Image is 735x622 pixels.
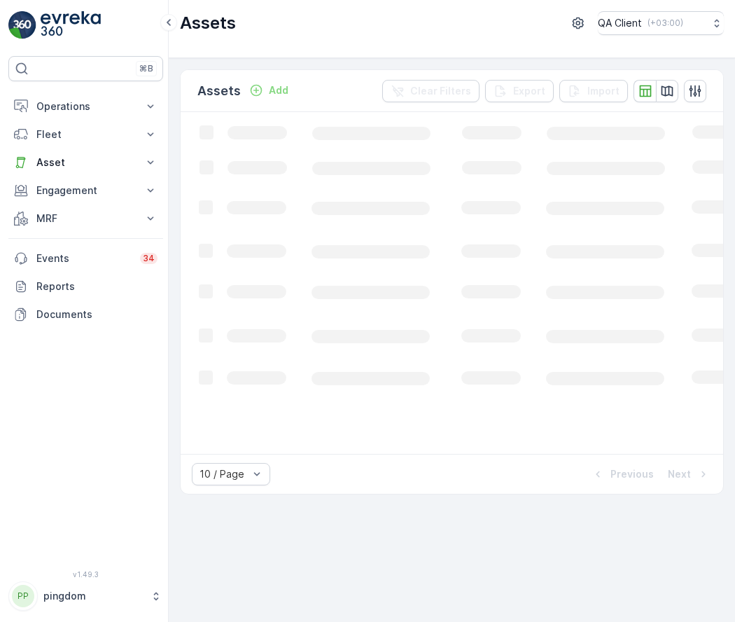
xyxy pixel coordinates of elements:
[36,212,135,226] p: MRF
[36,184,135,198] p: Engagement
[143,253,155,264] p: 34
[36,99,135,113] p: Operations
[36,279,157,293] p: Reports
[269,83,288,97] p: Add
[559,80,628,102] button: Import
[36,251,132,265] p: Events
[8,570,163,579] span: v 1.49.3
[410,84,471,98] p: Clear Filters
[666,466,712,483] button: Next
[8,11,36,39] img: logo
[598,11,724,35] button: QA Client(+03:00)
[36,307,157,322] p: Documents
[598,16,642,30] p: QA Client
[36,155,135,170] p: Asset
[587,84,619,98] p: Import
[139,63,153,74] p: ⌘B
[8,300,163,329] a: Documents
[8,581,163,611] button: PPpingdom
[43,589,143,603] p: pingdom
[180,12,236,34] p: Assets
[485,80,554,102] button: Export
[513,84,545,98] p: Export
[8,92,163,120] button: Operations
[36,127,135,141] p: Fleet
[668,467,691,481] p: Next
[8,177,163,205] button: Engagement
[41,11,101,39] img: logo_light-DOdMpM7g.png
[12,585,34,607] div: PP
[8,272,163,300] a: Reports
[244,82,294,99] button: Add
[8,120,163,148] button: Fleet
[589,466,655,483] button: Previous
[382,80,479,102] button: Clear Filters
[647,18,683,29] p: ( +03:00 )
[8,205,163,233] button: MRF
[8,148,163,177] button: Asset
[197,81,241,101] p: Assets
[8,244,163,272] a: Events34
[610,467,654,481] p: Previous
